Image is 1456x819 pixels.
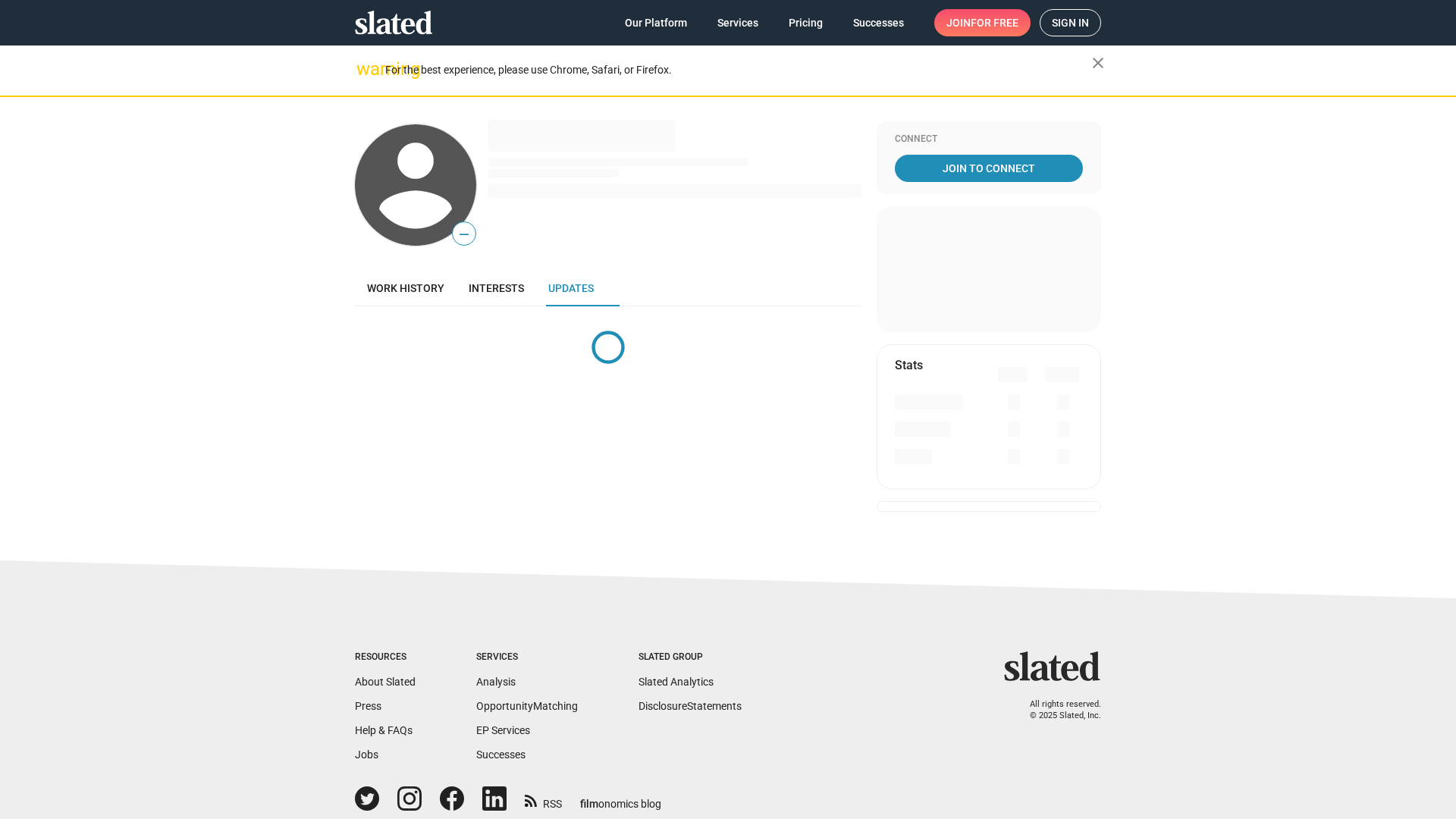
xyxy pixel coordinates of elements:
a: RSS [525,788,562,811]
a: Joinfor free [934,9,1031,36]
span: for free [971,9,1018,36]
a: Join To Connect [895,155,1083,182]
div: Resources [355,651,416,664]
mat-card-title: Stats [895,357,923,373]
span: Interests [469,282,524,294]
a: Pricing [777,9,835,36]
a: Successes [476,748,526,761]
a: About Slated [355,676,416,688]
a: filmonomics blog [580,785,661,811]
span: — [453,224,475,244]
mat-icon: warning [356,60,375,78]
span: Join To Connect [898,155,1080,182]
a: Help & FAQs [355,724,413,736]
a: Services [705,9,770,36]
span: Join [946,9,1018,36]
span: Sign in [1052,10,1089,36]
a: Interests [457,270,536,306]
div: Connect [895,133,1083,146]
span: Pricing [789,9,823,36]
a: Successes [841,9,916,36]
a: Sign in [1040,9,1101,36]
a: Updates [536,270,606,306]
a: Analysis [476,676,516,688]
div: Services [476,651,578,664]
a: Jobs [355,748,378,761]
a: Work history [355,270,457,306]
a: Slated Analytics [639,676,714,688]
span: Updates [548,282,594,294]
span: film [580,798,598,810]
span: Work history [367,282,444,294]
a: Press [355,700,381,712]
a: Our Platform [613,9,699,36]
a: OpportunityMatching [476,700,578,712]
span: Services [717,9,758,36]
span: Our Platform [625,9,687,36]
div: Slated Group [639,651,742,664]
p: All rights reserved. © 2025 Slated, Inc. [1014,699,1101,721]
a: EP Services [476,724,530,736]
div: For the best experience, please use Chrome, Safari, or Firefox. [385,60,1092,80]
a: DisclosureStatements [639,700,742,712]
mat-icon: close [1089,54,1107,72]
span: Successes [853,9,904,36]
